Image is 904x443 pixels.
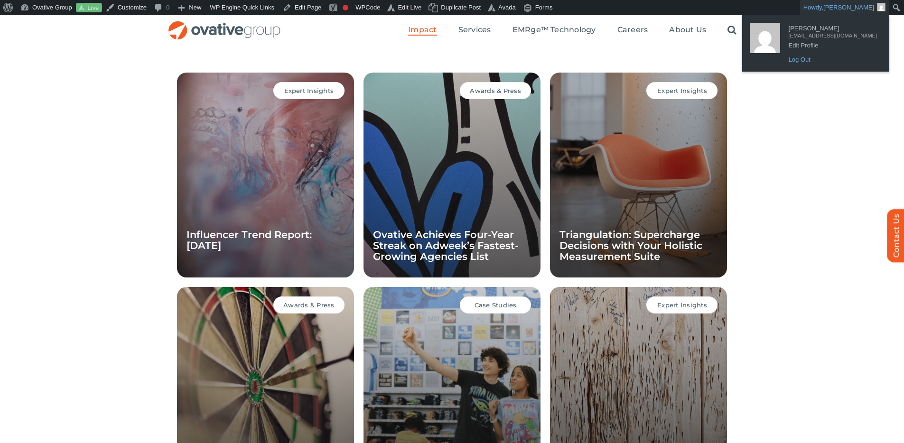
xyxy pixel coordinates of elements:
[727,25,736,36] a: Search
[789,29,877,38] span: [EMAIL_ADDRESS][DOMAIN_NAME]
[408,25,437,35] span: Impact
[458,25,491,35] span: Services
[789,38,877,46] span: Edit Profile
[168,20,281,29] a: OG_Full_horizontal_RGB
[76,3,102,13] a: Live
[373,229,519,262] a: Ovative Achieves Four-Year Streak on Adweek’s Fastest-Growing Agencies List
[617,25,648,36] a: Careers
[669,25,706,35] span: About Us
[789,21,877,29] span: [PERSON_NAME]
[617,25,648,35] span: Careers
[458,25,491,36] a: Services
[513,25,596,36] a: EMRge™ Technology
[186,229,312,251] a: Influencer Trend Report: [DATE]
[823,4,874,11] span: [PERSON_NAME]
[408,25,437,36] a: Impact
[669,25,706,36] a: About Us
[408,15,736,46] nav: Menu
[513,25,596,35] span: EMRge™ Technology
[742,15,889,72] ul: Howdy, Jordan Strating
[784,54,882,66] a: Log Out
[343,5,348,10] div: Focus keyphrase not set
[559,229,702,262] a: Triangulation: Supercharge Decisions with Your Holistic Measurement Suite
